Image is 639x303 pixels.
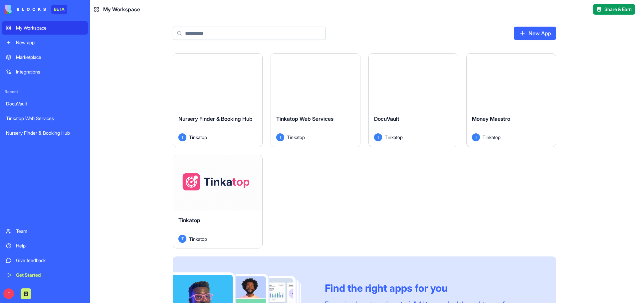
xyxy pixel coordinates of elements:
div: Marketplace [16,54,84,61]
span: T [374,133,382,141]
a: DocuVaultTTinkatop [368,53,458,147]
div: Give feedback [16,257,84,264]
span: My Workspace [103,5,140,13]
span: T [276,133,284,141]
a: Money MaestroTTinkatop [466,53,556,147]
span: T [178,133,186,141]
img: logo [5,5,46,14]
div: Get Started [16,272,84,278]
span: Tinkatop [189,134,207,141]
div: Help [16,242,84,249]
a: Team [2,225,88,238]
span: Tinkatop Web Services [276,115,333,122]
a: Marketplace [2,51,88,64]
span: T [3,288,14,299]
a: New App [514,27,556,40]
button: Share & Earn [593,4,635,15]
div: Integrations [16,69,84,75]
div: BETA [51,5,67,14]
span: Tinkatop [483,134,501,141]
span: T [178,235,186,243]
span: T [472,133,480,141]
span: Recent [2,89,88,94]
span: DocuVault [374,115,399,122]
a: Tinkatop Web ServicesTTinkatop [271,53,360,147]
div: DocuVault [6,100,84,107]
a: Tinkatop Web Services [2,112,88,125]
a: My Workspace [2,21,88,35]
span: Money Maestro [472,115,510,122]
a: Help [2,239,88,252]
a: Get Started [2,268,88,282]
div: Team [16,228,84,234]
div: New app [16,39,84,46]
span: Tinkatop [287,134,305,141]
div: My Workspace [16,25,84,31]
a: TinkatopTTinkatop [173,155,263,249]
a: Integrations [2,65,88,78]
span: Tinkatop [178,217,200,224]
div: Find the right apps for you [325,282,540,294]
a: Give feedback [2,254,88,267]
a: New app [2,36,88,49]
div: Nursery Finder & Booking Hub [6,130,84,136]
div: Tinkatop Web Services [6,115,84,122]
span: Tinkatop [189,235,207,242]
a: Nursery Finder & Booking HubTTinkatop [173,53,263,147]
a: Nursery Finder & Booking Hub [2,126,88,140]
span: Share & Earn [604,6,632,13]
a: BETA [5,5,67,14]
span: Tinkatop [385,134,403,141]
span: Nursery Finder & Booking Hub [178,115,253,122]
a: DocuVault [2,97,88,110]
